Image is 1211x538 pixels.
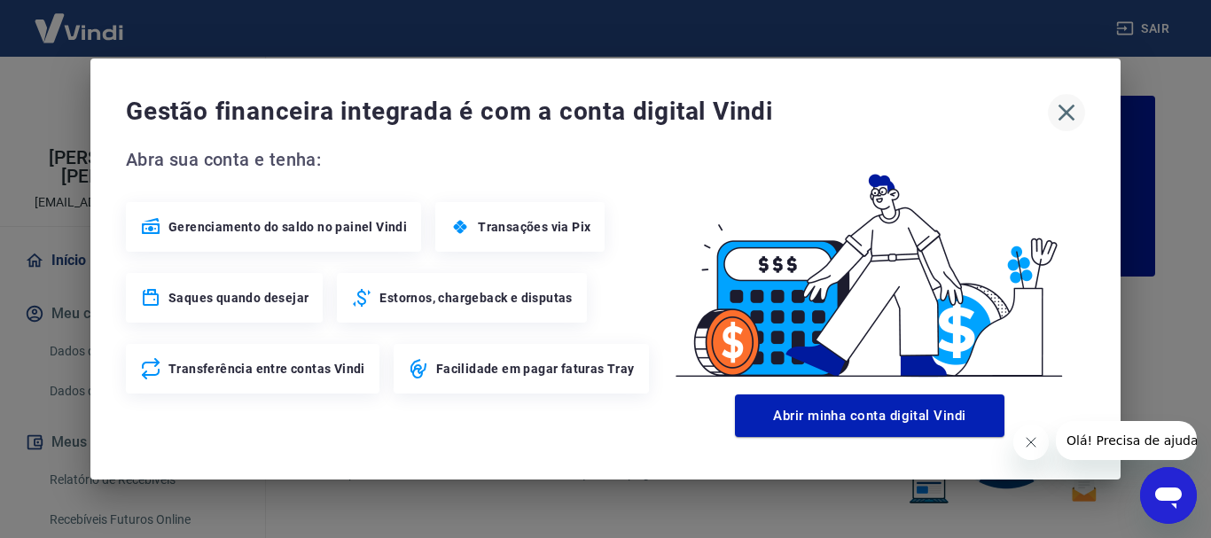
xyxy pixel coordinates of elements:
[478,218,590,236] span: Transações via Pix
[168,218,407,236] span: Gerenciamento do saldo no painel Vindi
[126,94,1048,129] span: Gestão financeira integrada é com a conta digital Vindi
[11,12,149,27] span: Olá! Precisa de ajuda?
[735,394,1004,437] button: Abrir minha conta digital Vindi
[654,145,1085,387] img: Good Billing
[436,360,635,378] span: Facilidade em pagar faturas Tray
[1056,421,1197,460] iframe: Mensagem da empresa
[168,289,309,307] span: Saques quando desejar
[1140,467,1197,524] iframe: Botão para abrir a janela de mensagens
[379,289,572,307] span: Estornos, chargeback e disputas
[1013,425,1049,460] iframe: Fechar mensagem
[126,145,654,174] span: Abra sua conta e tenha:
[168,360,365,378] span: Transferência entre contas Vindi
